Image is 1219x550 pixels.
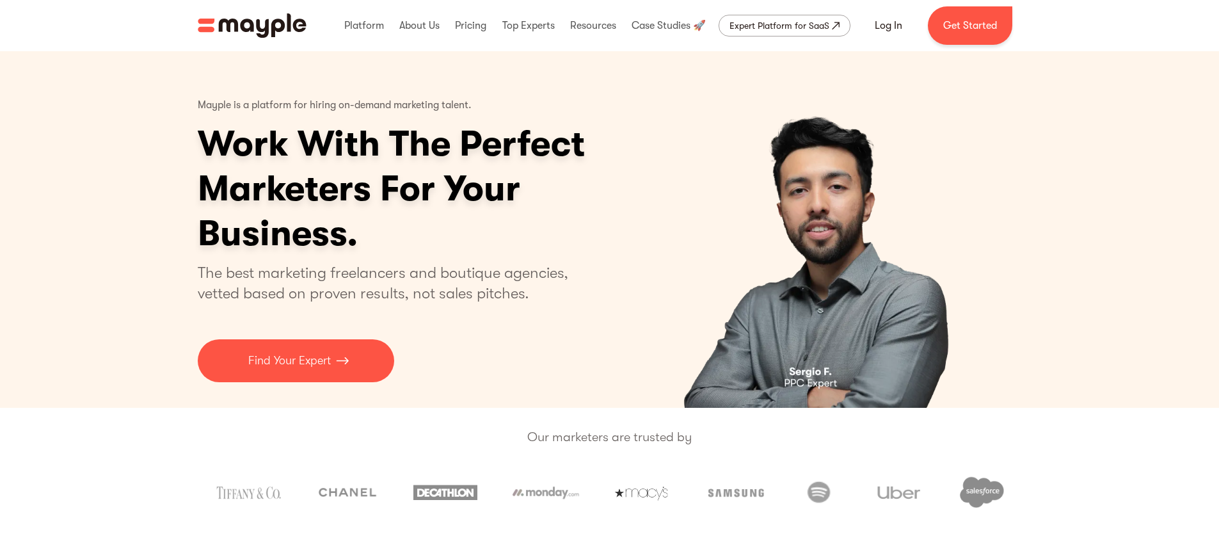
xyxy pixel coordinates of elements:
a: home [198,13,307,38]
a: Log In [859,10,918,41]
div: carousel [622,51,1022,408]
p: The best marketing freelancers and boutique agencies, vetted based on proven results, not sales p... [198,263,584,303]
p: Mayple is a platform for hiring on-demand marketing talent. [198,90,472,122]
h1: Work With The Perfect Marketers For Your Business. [198,122,684,256]
img: Mayple logo [198,13,307,38]
a: Find Your Expert [198,339,394,382]
a: Get Started [928,6,1012,45]
a: Expert Platform for SaaS [719,15,850,36]
div: Pricing [452,5,490,46]
div: Expert Platform for SaaS [729,18,829,33]
p: Find Your Expert [248,352,331,369]
div: Platform [341,5,387,46]
div: Resources [567,5,619,46]
div: Top Experts [499,5,558,46]
div: About Us [396,5,443,46]
div: 1 of 4 [622,51,1022,408]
